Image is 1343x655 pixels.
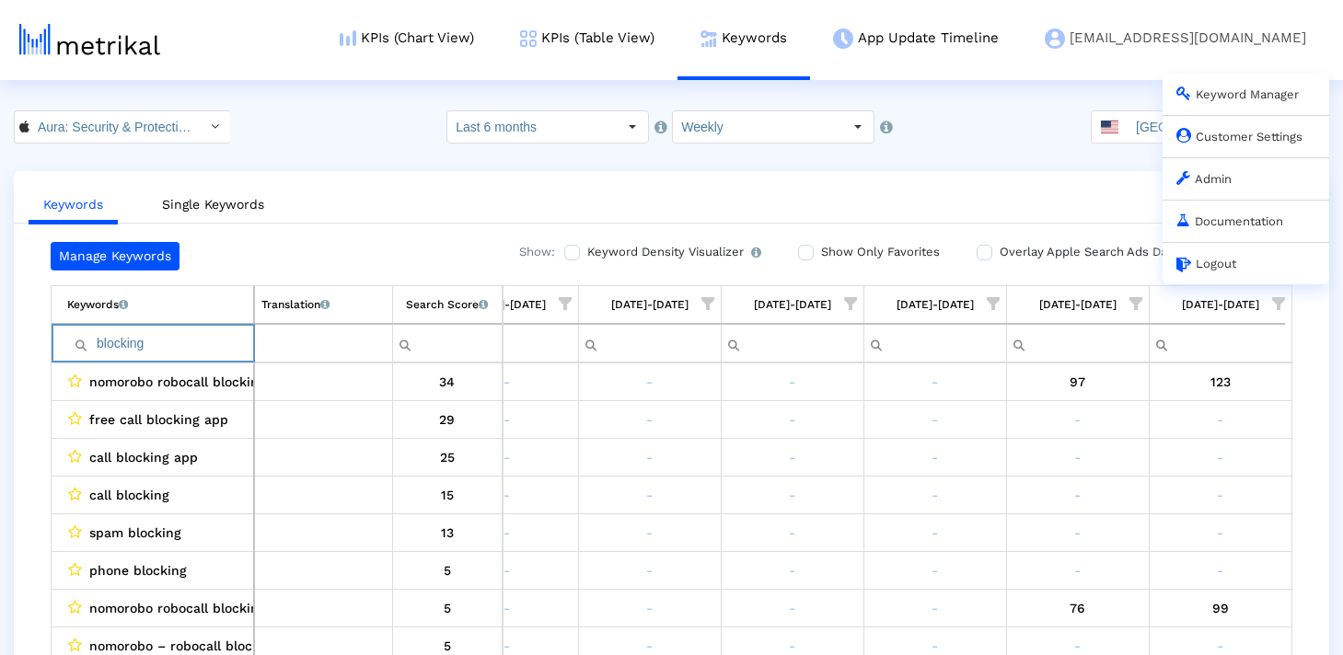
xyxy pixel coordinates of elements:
div: 29 [399,408,496,431]
div: 8/30/25 [871,370,1000,394]
div: 8/30/25 [871,558,1000,582]
div: 8/16/25 [585,521,714,545]
div: 9/6/25 [1013,483,1142,507]
span: phone blocking [89,558,187,582]
div: [DATE]-[DATE] [1182,293,1259,316]
input: Filter cell [393,328,503,359]
input: Filter cell [436,328,578,359]
div: 25 [399,445,496,469]
a: Logout [1176,257,1236,270]
div: 9/13/25 [1156,596,1286,620]
input: Filter cell [255,328,392,359]
div: 9/6/25 [1013,370,1142,394]
a: Customer Settings [1176,130,1302,144]
img: keywords.png [700,30,717,47]
span: call blocking [89,483,169,507]
div: 8/9/25 [443,408,572,431]
span: Show filter options for column '08/17/25-08/23/25' [844,297,857,310]
td: Column 08/17/25-08/23/25 [721,286,863,324]
input: Filter cell [579,328,721,359]
div: 8/23/25 [728,445,857,469]
input: Filter cell [1007,328,1149,359]
div: 9/13/25 [1156,408,1286,431]
span: Show filter options for column '08/10/25-08/16/25' [701,297,714,310]
div: 9/6/25 [1013,445,1142,469]
div: 8/30/25 [871,408,1000,431]
a: Manage Keywords [51,242,179,270]
td: Column Keyword [52,286,254,324]
div: [DATE]-[DATE] [469,293,546,316]
div: 8/23/25 [728,483,857,507]
div: 8/30/25 [871,521,1000,545]
div: 15 [399,483,496,507]
td: Column Translation [254,286,392,324]
td: Column 08/31/25-09/06/25 [1006,286,1149,324]
div: 8/23/25 [728,521,857,545]
div: 8/9/25 [443,521,572,545]
span: Show filter options for column '09/07/25-09/13/25' [1272,297,1285,310]
a: Keywords [29,188,118,224]
div: 8/16/25 [585,445,714,469]
td: Filter cell [1006,324,1149,362]
a: Admin [1176,172,1232,186]
div: [DATE]-[DATE] [611,293,689,316]
div: 8/30/25 [871,483,1000,507]
div: 9/13/25 [1156,521,1286,545]
div: 34 [399,370,496,394]
div: 9/6/25 [1013,558,1142,582]
div: 9/13/25 [1156,445,1286,469]
div: 8/23/25 [728,558,857,582]
img: my-account-menu-icon.png [1045,29,1065,49]
img: app-update-menu-icon.png [833,29,853,49]
div: Keywords [67,293,128,316]
td: Filter cell [578,324,721,362]
div: 5 [399,596,496,620]
img: kpi-table-menu-icon.png [520,30,537,47]
div: [DATE]-[DATE] [1039,293,1117,316]
div: Search Score [406,293,488,316]
label: Show Only Favorites [816,242,940,262]
div: 8/16/25 [585,596,714,620]
div: [DATE]-[DATE] [897,293,974,316]
div: 8/9/25 [443,445,572,469]
label: Overlay Apple Search Ads Data [995,242,1196,262]
input: Filter cell [722,328,863,359]
div: 9/13/25 [1156,483,1286,507]
div: 8/9/25 [443,370,572,394]
div: 13 [399,521,496,545]
div: Select [617,111,648,143]
div: 5 [399,558,496,582]
div: 9/6/25 [1013,408,1142,431]
span: free call blocking app [89,408,228,431]
span: Show filter options for column '08/03/25-08/09/25' [559,297,572,310]
span: spam blocking [89,521,181,545]
td: Column 09/07/25-09/13/25 [1149,286,1291,324]
a: Single Keywords [147,188,279,222]
div: 8/23/25 [728,596,857,620]
div: 8/9/25 [443,558,572,582]
img: metrical-logo-light.png [19,24,160,55]
a: Documentation [1176,214,1283,228]
span: Show filter options for column '08/24/25-08/30/25' [987,297,1000,310]
span: nomorobo robocall blocking [89,370,266,394]
label: Keyword Density Visualizer [583,242,761,262]
div: 8/30/25 [871,445,1000,469]
div: 8/30/25 [871,596,1000,620]
td: Filter cell [721,324,863,362]
div: 9/13/25 [1156,558,1286,582]
td: Filter cell [52,324,254,362]
td: Filter cell [1149,324,1291,362]
span: nomorobo robocall blocking free [89,596,296,620]
td: Filter cell [863,324,1006,362]
div: Select [199,111,230,143]
div: 8/16/25 [585,483,714,507]
a: Keyword Manager [1176,87,1299,101]
div: 8/16/25 [585,408,714,431]
div: Translation [261,293,330,316]
div: 9/6/25 [1013,521,1142,545]
input: Filter cell [1150,328,1292,359]
input: Filter cell [67,328,253,359]
img: logout.svg [1176,258,1191,272]
td: Column 08/03/25-08/09/25 [435,286,578,324]
td: Column Search Score [392,286,503,324]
